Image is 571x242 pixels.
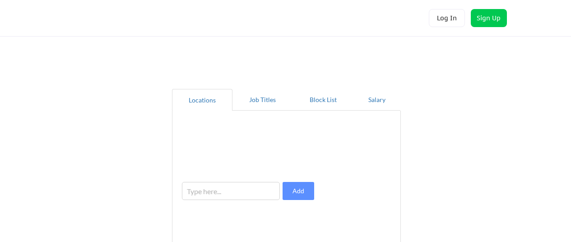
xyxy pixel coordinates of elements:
button: Block List [293,89,353,111]
input: Type here... [182,182,280,200]
button: Locations [172,89,232,111]
button: Salary [353,89,401,111]
button: Job Titles [232,89,293,111]
button: Sign Up [471,9,507,27]
button: Add [283,182,314,200]
button: Log In [429,9,465,27]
